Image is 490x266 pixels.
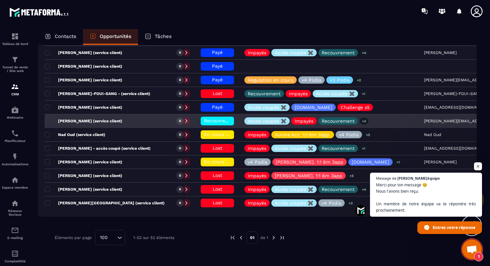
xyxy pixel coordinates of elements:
a: automationsautomationsAutomatisations [2,148,28,171]
p: 0 [179,132,181,137]
p: [DOMAIN_NAME] [352,160,389,164]
p: [DOMAIN_NAME] [295,105,332,110]
p: Tableau de bord [2,42,28,46]
p: Impayés [248,146,266,151]
img: next [279,235,285,241]
div: Search for option [95,230,125,245]
p: 0 [179,78,181,82]
p: Régulation en cours [248,78,293,82]
p: 0 [179,105,181,110]
span: Payé [212,77,223,82]
img: formation [11,83,19,91]
p: [PERSON_NAME] (service client) [45,50,122,55]
p: Accès coupés ✖️ [248,105,286,110]
span: Lost [213,173,222,178]
p: Impayés [289,91,308,96]
span: Lost [213,200,222,205]
p: Contacts [55,33,76,39]
img: accountant [11,250,19,258]
a: automationsautomationsWebinaire [2,101,28,124]
img: formation [11,32,19,40]
p: Réseaux Sociaux [2,209,28,216]
p: [PERSON_NAME] - accès coupé (service client) [45,146,151,151]
p: [PERSON_NAME] (service client) [45,173,122,178]
p: [PERSON_NAME] (service client) [45,105,122,110]
p: +5 [347,172,356,179]
img: scheduler [11,129,19,137]
p: 0 [179,187,181,192]
p: Impayés [295,119,313,123]
span: Entrez votre réponse [433,222,475,233]
a: Tâches [138,29,178,45]
img: automations [11,153,19,161]
p: 01 [246,231,258,244]
img: automations [11,106,19,114]
span: Message de [376,176,396,180]
p: [PERSON_NAME] (service client) [45,187,122,192]
span: Recouvrement [204,118,237,123]
p: Accès coupés ✖️ [316,91,355,96]
p: 0 [179,64,181,69]
p: Éléments par page [55,235,92,240]
p: Recouvrement [322,187,355,192]
p: v4 Podia [339,132,359,137]
a: Ouvrir le chat [462,239,482,259]
p: 1-52 sur 52 éléments [133,235,174,240]
p: 0 [179,146,181,151]
p: 0 [179,119,181,123]
a: automationsautomationsEspace membre [2,171,28,194]
p: Tâches [155,33,172,39]
a: formationformationTunnel de vente / Site web [2,51,28,78]
p: CRM [2,92,28,96]
a: social-networksocial-networkRéseaux Sociaux [2,194,28,221]
p: Accès coupés ✖️ [275,146,313,151]
span: Merci pour ton message 😊 Nous l’avons bien reçu. Un membre de notre équipe va te répondre très pr... [376,182,476,213]
p: +1 [360,90,368,97]
p: Recouvrement [248,91,281,96]
p: v4 Podia [248,160,267,164]
p: Recouvrement [322,50,355,55]
p: [PERSON_NAME][GEOGRAPHIC_DATA] (service client) [45,200,165,206]
p: +1 [360,145,368,152]
p: Accès coupés ✖️ [275,187,313,192]
p: Aurore Acc. 1:1 6m 3app. [275,132,331,137]
img: formation [11,56,19,64]
p: Impayés [248,132,266,137]
p: [PERSON_NAME] (service client) [45,77,122,83]
p: v4 Podia [302,78,321,82]
p: Impayés [248,187,266,192]
p: V3 Podia [330,78,350,82]
span: 100 [98,234,110,241]
img: logo [9,6,69,18]
span: En cours de régularisation [204,159,265,164]
p: +1 [394,159,402,166]
img: email [11,226,19,234]
p: Nad Oud (service client) [45,132,105,137]
span: Payé [212,63,223,69]
p: Challenge s5 [341,105,370,110]
p: de 1 [260,235,268,240]
p: Tunnel de vente / Site web [2,65,28,73]
p: [PERSON_NAME]. 1:1 6m 3app [276,160,343,164]
p: Accès coupés ✖️ [275,201,313,205]
img: prev [230,235,236,241]
p: +4 [360,186,368,193]
p: v4 Podia [322,201,341,205]
span: Payé [212,50,223,55]
a: Opportunités [83,29,138,45]
p: Planificateur [2,139,28,143]
p: [PERSON_NAME]-FOUI-SANG - (service client) [45,91,150,96]
span: Payé [212,104,223,110]
span: [PERSON_NAME]équipe [397,176,440,180]
p: Accès coupés ✖️ [275,50,313,55]
p: [PERSON_NAME] (service client) [45,118,122,124]
p: 0 [179,173,181,178]
p: Espace membre [2,186,28,189]
span: Lost [213,186,222,192]
span: 1 [474,252,483,261]
a: Contacts [38,29,83,45]
p: E-mailing [2,236,28,240]
a: formationformationTableau de bord [2,27,28,51]
p: Impayés [248,201,266,205]
p: Comptabilité [2,259,28,263]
